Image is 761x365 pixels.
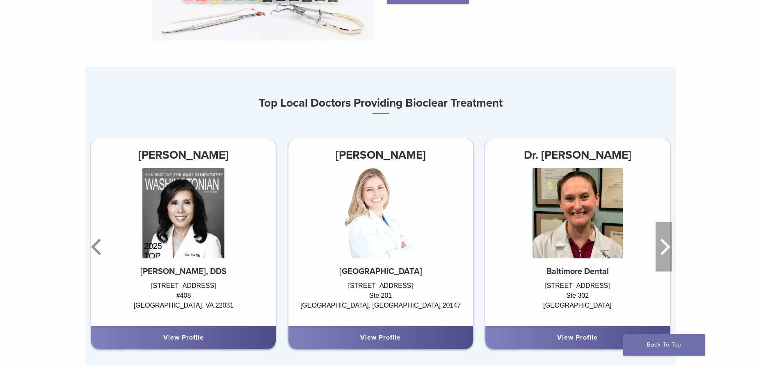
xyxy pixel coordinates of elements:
div: [STREET_ADDRESS] Ste 201 [GEOGRAPHIC_DATA], [GEOGRAPHIC_DATA] 20147 [288,281,473,318]
img: Dr. Maya Bachour [345,168,416,258]
img: Dr. Maribel Vann [142,168,224,258]
strong: [PERSON_NAME], DDS [140,267,226,276]
a: View Profile [163,333,204,342]
h3: Top Local Doctors Providing Bioclear Treatment [85,93,676,114]
strong: Baltimore Dental [546,267,609,276]
img: Dr. Rebecca Allen [532,168,623,258]
h3: [PERSON_NAME] [288,145,473,165]
a: View Profile [557,333,598,342]
h3: Dr. [PERSON_NAME] [485,145,670,165]
h3: [PERSON_NAME] [91,145,276,165]
div: [STREET_ADDRESS] Ste 302 [GEOGRAPHIC_DATA] [485,281,670,318]
a: View Profile [360,333,401,342]
a: Back To Top [623,334,705,356]
div: [STREET_ADDRESS] #408 [GEOGRAPHIC_DATA], VA 22031 [91,281,276,318]
button: Next [656,222,672,271]
strong: [GEOGRAPHIC_DATA] [339,267,422,276]
button: Previous [89,222,106,271]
